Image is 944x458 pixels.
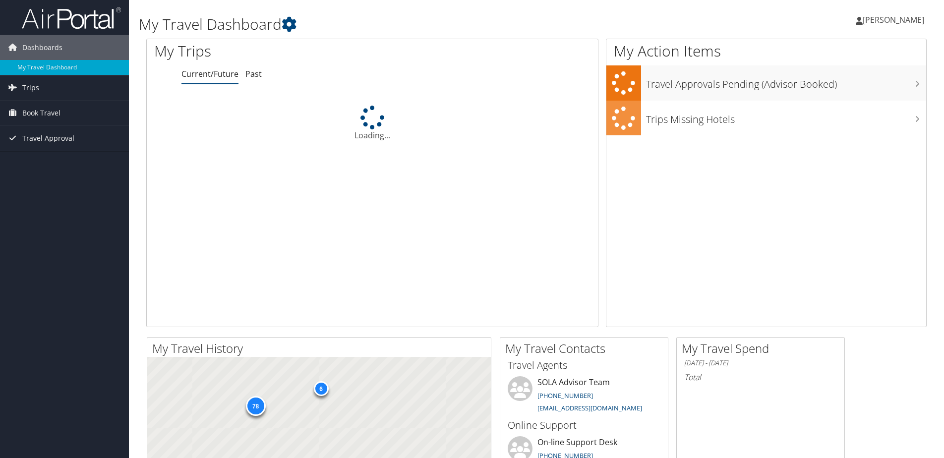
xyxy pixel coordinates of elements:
h3: Online Support [508,418,660,432]
h2: My Travel Contacts [505,340,668,357]
h6: Total [684,372,837,383]
li: SOLA Advisor Team [503,376,665,417]
a: Past [245,68,262,79]
div: 6 [313,381,328,396]
a: Trips Missing Hotels [606,101,926,136]
a: [PERSON_NAME] [856,5,934,35]
h1: My Action Items [606,41,926,61]
span: [PERSON_NAME] [863,14,924,25]
a: [EMAIL_ADDRESS][DOMAIN_NAME] [537,403,642,412]
a: Travel Approvals Pending (Advisor Booked) [606,65,926,101]
a: [PHONE_NUMBER] [537,391,593,400]
h1: My Trips [154,41,403,61]
span: Travel Approval [22,126,74,151]
span: Dashboards [22,35,62,60]
h3: Travel Agents [508,358,660,372]
a: Current/Future [181,68,238,79]
h2: My Travel Spend [682,340,844,357]
h6: [DATE] - [DATE] [684,358,837,368]
div: Loading... [147,106,598,141]
span: Trips [22,75,39,100]
h3: Trips Missing Hotels [646,108,926,126]
img: airportal-logo.png [22,6,121,30]
h3: Travel Approvals Pending (Advisor Booked) [646,72,926,91]
h1: My Travel Dashboard [139,14,669,35]
span: Book Travel [22,101,60,125]
div: 78 [245,396,265,416]
h2: My Travel History [152,340,491,357]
